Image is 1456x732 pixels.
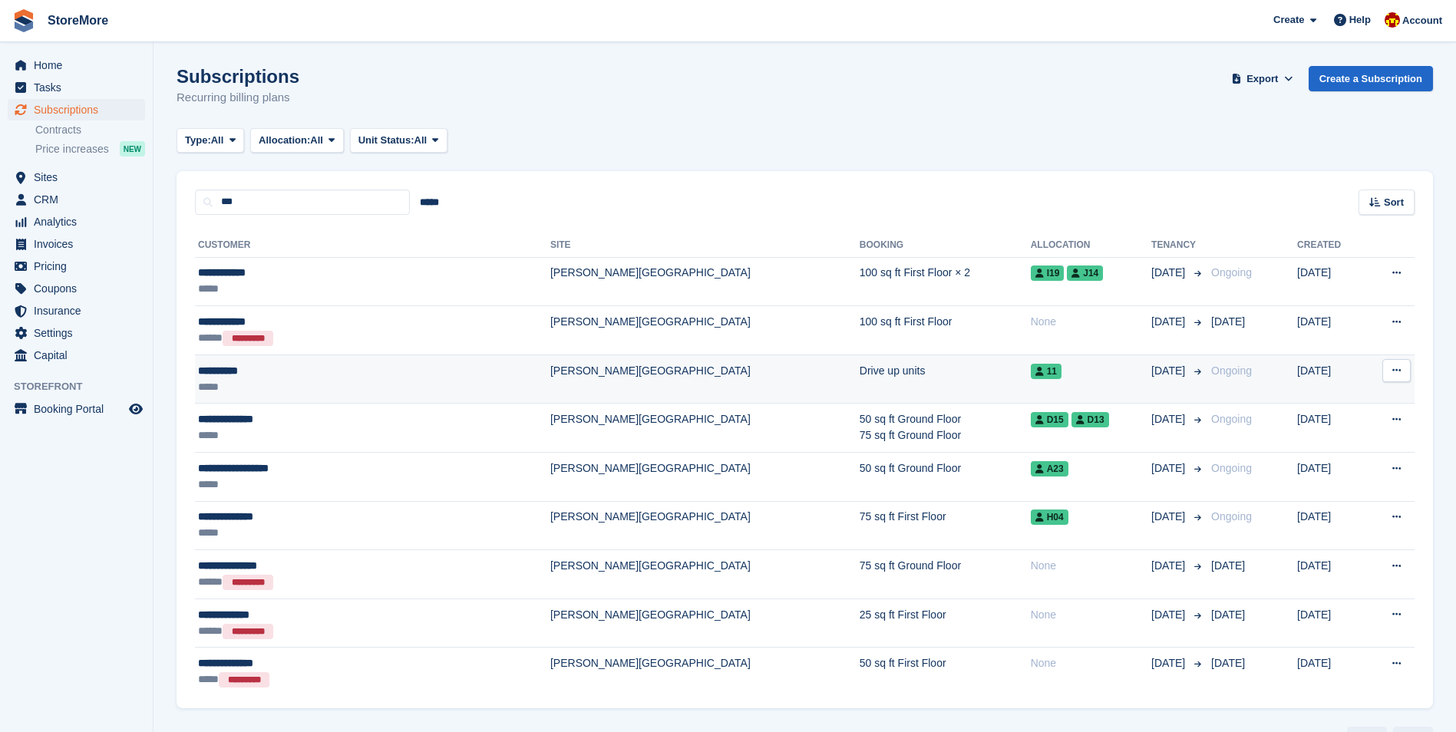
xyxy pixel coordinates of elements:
[1151,314,1188,330] span: [DATE]
[195,233,550,258] th: Customer
[259,133,310,148] span: Allocation:
[1384,195,1404,210] span: Sort
[1297,233,1365,258] th: Created
[1151,607,1188,623] span: [DATE]
[34,211,126,232] span: Analytics
[1211,559,1245,572] span: [DATE]
[1385,12,1400,28] img: Store More Team
[550,501,860,550] td: [PERSON_NAME][GEOGRAPHIC_DATA]
[860,501,1031,550] td: 75 sq ft First Floor
[1273,12,1304,28] span: Create
[310,133,323,148] span: All
[1031,233,1151,258] th: Allocation
[550,404,860,453] td: [PERSON_NAME][GEOGRAPHIC_DATA]
[8,77,145,98] a: menu
[8,256,145,277] a: menu
[1031,461,1068,476] span: A23
[8,322,145,344] a: menu
[1211,510,1252,523] span: Ongoing
[350,128,447,153] button: Unit Status: All
[1297,598,1365,648] td: [DATE]
[8,300,145,321] a: menu
[414,133,428,148] span: All
[860,233,1031,258] th: Booking
[1297,404,1365,453] td: [DATE]
[1031,265,1065,281] span: I19
[860,453,1031,502] td: 50 sq ft Ground Floor
[550,453,860,502] td: [PERSON_NAME][GEOGRAPHIC_DATA]
[860,550,1031,599] td: 75 sq ft Ground Floor
[34,233,126,255] span: Invoices
[34,345,126,366] span: Capital
[1151,558,1188,574] span: [DATE]
[34,167,126,188] span: Sites
[1031,364,1061,379] span: 11
[1297,453,1365,502] td: [DATE]
[120,141,145,157] div: NEW
[34,189,126,210] span: CRM
[1151,460,1188,476] span: [DATE]
[34,99,126,120] span: Subscriptions
[8,167,145,188] a: menu
[35,142,109,157] span: Price increases
[1309,66,1433,91] a: Create a Subscription
[1211,608,1245,621] span: [DATE]
[8,99,145,120] a: menu
[550,598,860,648] td: [PERSON_NAME][GEOGRAPHIC_DATA]
[8,189,145,210] a: menu
[8,54,145,76] a: menu
[860,257,1031,306] td: 100 sq ft First Floor × 2
[1211,413,1252,425] span: Ongoing
[1402,13,1442,28] span: Account
[127,400,145,418] a: Preview store
[1211,657,1245,669] span: [DATE]
[1151,233,1205,258] th: Tenancy
[12,9,35,32] img: stora-icon-8386f47178a22dfd0bd8f6a31ec36ba5ce8667c1dd55bd0f319d3a0aa187defe.svg
[14,379,153,394] span: Storefront
[1031,509,1068,525] span: H04
[1297,550,1365,599] td: [DATE]
[1151,655,1188,671] span: [DATE]
[1031,655,1151,671] div: None
[860,306,1031,355] td: 100 sq ft First Floor
[1151,363,1188,379] span: [DATE]
[1229,66,1296,91] button: Export
[34,300,126,321] span: Insurance
[1067,265,1103,281] span: J14
[1151,509,1188,525] span: [DATE]
[1151,265,1188,281] span: [DATE]
[550,257,860,306] td: [PERSON_NAME][GEOGRAPHIC_DATA]
[177,128,244,153] button: Type: All
[8,278,145,299] a: menu
[8,211,145,232] a: menu
[34,322,126,344] span: Settings
[1031,412,1068,427] span: D15
[550,354,860,404] td: [PERSON_NAME][GEOGRAPHIC_DATA]
[1297,354,1365,404] td: [DATE]
[1297,257,1365,306] td: [DATE]
[34,278,126,299] span: Coupons
[1297,501,1365,550] td: [DATE]
[35,140,145,157] a: Price increases NEW
[1031,607,1151,623] div: None
[8,233,145,255] a: menu
[177,66,299,87] h1: Subscriptions
[250,128,344,153] button: Allocation: All
[860,354,1031,404] td: Drive up units
[550,233,860,258] th: Site
[550,306,860,355] td: [PERSON_NAME][GEOGRAPHIC_DATA]
[1246,71,1278,87] span: Export
[1211,315,1245,328] span: [DATE]
[550,550,860,599] td: [PERSON_NAME][GEOGRAPHIC_DATA]
[1031,314,1151,330] div: None
[1151,411,1188,427] span: [DATE]
[41,8,114,33] a: StoreMore
[8,345,145,366] a: menu
[34,256,126,277] span: Pricing
[1031,558,1151,574] div: None
[1211,364,1252,377] span: Ongoing
[860,648,1031,696] td: 50 sq ft First Floor
[860,598,1031,648] td: 25 sq ft First Floor
[1297,306,1365,355] td: [DATE]
[8,398,145,420] a: menu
